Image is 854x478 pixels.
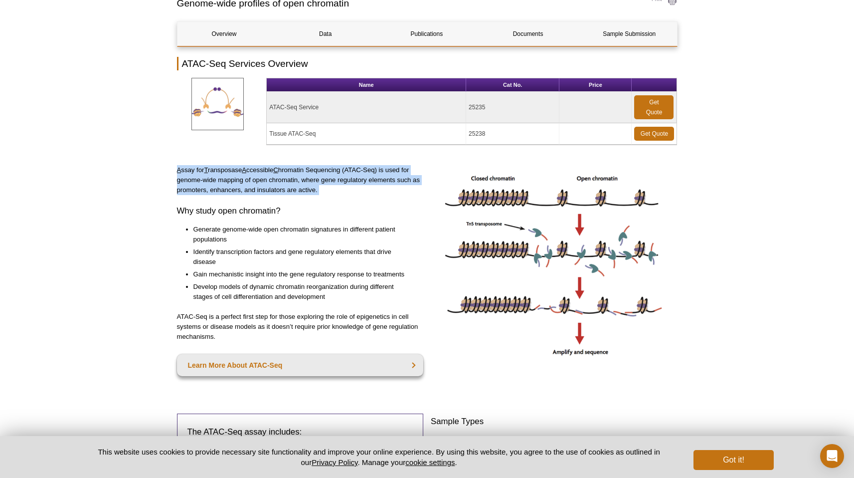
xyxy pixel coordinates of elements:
p: Active Motif’s services will generate ATAC-Seq data from the following sample types: [431,435,678,445]
button: Got it! [693,450,773,470]
td: Tissue ATAC-Seq [267,123,466,145]
button: cookie settings [405,458,455,467]
h3: Why study open chromatin? [177,205,424,217]
p: This website uses cookies to provide necessary site functionality and improve your online experie... [81,447,678,468]
a: Get Quote [634,95,674,119]
td: 25238 [466,123,559,145]
th: Cat No. [466,78,559,92]
p: ssay for ransposase ccessible hromatin Sequencing (ATAC-Seq) is used for genome-wide mapping of o... [177,165,424,195]
a: Get Quote [634,127,674,141]
th: Price [559,78,632,92]
h2: ATAC-Seq Services Overview [177,57,678,70]
h3: The ATAC-Seq assay includes: [187,426,413,438]
u: T [204,166,208,174]
li: Identify transcription factors and gene regulatory elements that drive disease [193,247,414,267]
a: Overview [177,22,271,46]
li: Develop models of dynamic chromatin reorganization during different stages of cell differentiatio... [193,282,414,302]
u: A [177,166,181,174]
u: C [273,166,278,174]
a: Privacy Policy [312,458,357,467]
a: Learn More About ATAC-Seq [177,354,424,376]
div: Open Intercom Messenger [820,444,844,468]
li: Gain mechanistic insight into the gene regulatory response to treatments [193,269,414,279]
th: Name [267,78,466,92]
a: Publications [380,22,474,46]
li: Generate genome-wide open chromatin signatures in different patient populations [193,225,414,244]
a: Data [279,22,372,46]
u: A [242,166,246,174]
img: ATAC-SeqServices [191,78,244,130]
td: ATAC-Seq Service [267,92,466,123]
a: Sample Submission [582,22,676,46]
img: ATAC-Seq image [442,165,666,359]
h3: Sample Types [431,416,678,428]
p: ATAC-Seq is a perfect first step for those exploring the role of epigenetics in cell systems or d... [177,312,424,342]
td: 25235 [466,92,559,123]
a: Documents [481,22,575,46]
